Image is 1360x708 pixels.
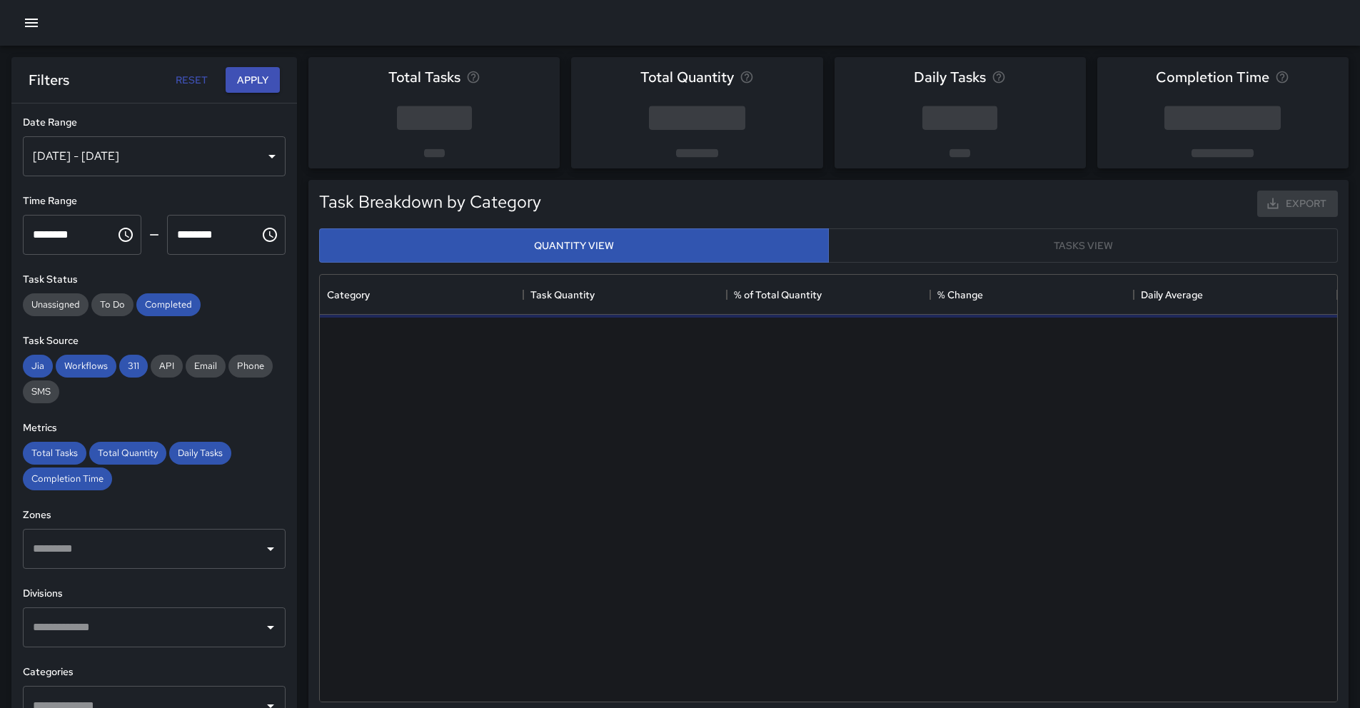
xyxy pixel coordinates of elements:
div: [DATE] - [DATE] [23,136,286,176]
h5: Task Breakdown by Category [319,191,541,213]
div: Total Quantity [89,442,166,465]
svg: Average time taken to complete tasks in the selected period, compared to the previous period. [1275,70,1289,84]
div: Task Quantity [523,275,727,315]
h6: Time Range [23,193,286,209]
button: Open [261,617,281,637]
div: 311 [119,355,148,378]
h6: Date Range [23,115,286,131]
svg: Total number of tasks in the selected period, compared to the previous period. [466,70,480,84]
button: Choose time, selected time is 12:00 AM [111,221,140,249]
span: Completion Time [23,472,112,485]
div: Phone [228,355,273,378]
span: Jia [23,360,53,372]
span: Completed [136,298,201,310]
div: Unassigned [23,293,89,316]
div: API [151,355,183,378]
div: % of Total Quantity [734,275,822,315]
h6: Zones [23,507,286,523]
div: % of Total Quantity [727,275,930,315]
div: Completed [136,293,201,316]
div: Total Tasks [23,442,86,465]
h6: Divisions [23,586,286,602]
svg: Average number of tasks per day in the selected period, compared to the previous period. [992,70,1006,84]
span: Total Quantity [640,66,734,88]
h6: Task Status [23,272,286,288]
span: 311 [119,360,148,372]
button: Open [261,539,281,559]
h6: Task Source [23,333,286,349]
span: Unassigned [23,298,89,310]
div: Workflows [56,355,116,378]
span: Daily Tasks [914,66,986,88]
span: Completion Time [1156,66,1269,88]
span: Workflows [56,360,116,372]
span: Total Quantity [89,447,166,459]
div: Daily Tasks [169,442,231,465]
button: Apply [226,67,280,93]
h6: Filters [29,69,69,91]
h6: Metrics [23,420,286,436]
button: Reset [168,67,214,93]
h6: Categories [23,664,286,680]
svg: Total task quantity in the selected period, compared to the previous period. [740,70,754,84]
div: Daily Average [1134,275,1337,315]
div: Email [186,355,226,378]
span: Daily Tasks [169,447,231,459]
div: Jia [23,355,53,378]
button: Choose time, selected time is 11:59 PM [256,221,284,249]
div: Task Quantity [530,275,595,315]
div: Completion Time [23,467,112,490]
div: Category [327,275,370,315]
span: To Do [91,298,134,310]
span: Total Tasks [388,66,460,88]
span: Email [186,360,226,372]
div: % Change [930,275,1134,315]
div: Category [320,275,523,315]
div: % Change [937,275,983,315]
div: To Do [91,293,134,316]
div: SMS [23,380,59,403]
span: Phone [228,360,273,372]
span: API [151,360,183,372]
div: Daily Average [1141,275,1203,315]
span: Total Tasks [23,447,86,459]
span: SMS [23,385,59,398]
